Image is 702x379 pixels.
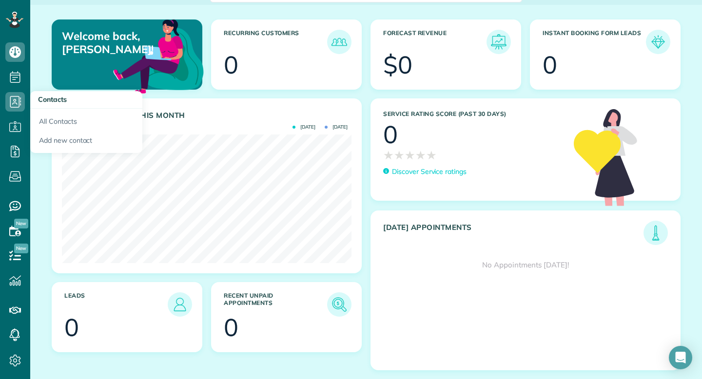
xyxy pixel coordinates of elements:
[111,8,206,103] img: dashboard_welcome-42a62b7d889689a78055ac9021e634bf52bae3f8056760290aed330b23ab8690.png
[30,131,142,153] a: Add new contact
[38,95,67,104] span: Contacts
[170,295,190,314] img: icon_leads-1bed01f49abd5b7fead27621c3d59655bb73ed531f8eeb49469d10e621d6b896.png
[646,223,665,243] img: icon_todays_appointments-901f7ab196bb0bea1936b74009e4eb5ffbc2d2711fa7634e0d609ed5ef32b18b.png
[325,125,348,130] span: [DATE]
[543,30,646,54] h3: Instant Booking Form Leads
[14,244,28,253] span: New
[64,315,79,340] div: 0
[383,223,643,245] h3: [DATE] Appointments
[371,245,680,285] div: No Appointments [DATE]!
[383,111,564,117] h3: Service Rating score (past 30 days)
[489,32,508,52] img: icon_forecast_revenue-8c13a41c7ed35a8dcfafea3cbb826a0462acb37728057bba2d056411b612bbbe.png
[394,147,405,164] span: ★
[543,53,557,77] div: 0
[426,147,437,164] span: ★
[330,32,349,52] img: icon_recurring_customers-cf858462ba22bcd05b5a5880d41d6543d210077de5bb9ebc9590e49fd87d84ed.png
[224,292,327,317] h3: Recent unpaid appointments
[415,147,426,164] span: ★
[30,109,142,131] a: All Contacts
[383,30,487,54] h3: Forecast Revenue
[224,30,327,54] h3: Recurring Customers
[14,219,28,228] span: New
[648,32,668,52] img: icon_form_leads-04211a6a04a5b2264e4ee56bc0799ec3eb69b7e499cbb523a139df1d13a81ae0.png
[383,122,398,147] div: 0
[383,147,394,164] span: ★
[383,53,412,77] div: $0
[405,147,415,164] span: ★
[224,53,238,77] div: 0
[224,315,238,340] div: 0
[669,346,692,369] div: Open Intercom Messenger
[392,167,467,177] p: Discover Service ratings
[64,292,168,317] h3: Leads
[330,295,349,314] img: icon_unpaid_appointments-47b8ce3997adf2238b356f14209ab4cced10bd1f174958f3ca8f1d0dd7fffeee.png
[383,167,467,177] a: Discover Service ratings
[292,125,315,130] span: [DATE]
[64,111,351,120] h3: Actual Revenue this month
[62,30,153,56] p: Welcome back, [PERSON_NAME]!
